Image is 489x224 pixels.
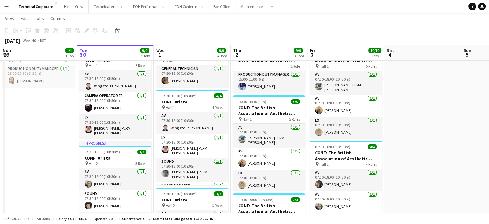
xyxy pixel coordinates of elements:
span: Fri [310,47,315,53]
span: Hall 1 [319,64,329,69]
span: 3/3 [137,150,146,154]
app-card-role: AV1/107:30-18:00 (10h30m)[PERSON_NAME] PERM [PERSON_NAME] [310,71,382,95]
span: 07:30-18:00 (10h30m) [161,191,197,196]
div: Salary £637 788.32 + Expenses £0.00 + Subsistence £1 574.50 = [56,216,213,221]
span: 07:30-18:00 (10h30m) [161,93,197,98]
span: Sat [387,47,394,53]
span: 29 [2,51,11,58]
span: Budgeted [10,217,29,221]
span: 3/3 [291,197,300,202]
span: Hall 1 [89,63,98,68]
span: 9/9 [294,48,303,53]
app-card-role: LX1/107:30-18:00 (10h30m)[PERSON_NAME] PERM [PERSON_NAME] [156,134,228,158]
app-card-role: General Technician1/107:30-18:00 (10h30m)[PERSON_NAME] [156,65,228,87]
span: 3 Roles [212,203,223,208]
a: Jobs [32,14,47,23]
app-card-role: AV1/105:30-18:30 (13h)[PERSON_NAME] PERM [PERSON_NAME] [233,124,305,148]
span: Jobs [34,15,44,21]
span: 5 [463,51,471,58]
h3: CONF: Arista [79,155,151,161]
app-card-role: AV1/107:30-18:00 (10h30m)[PERSON_NAME] [310,169,382,191]
span: 4 [386,51,394,58]
span: 5 Roles [366,64,377,69]
span: Edit [21,15,28,21]
span: 3 Roles [135,161,146,166]
app-card-role: AV1/105:30-18:30 (13h)[PERSON_NAME] [233,148,305,170]
span: Wed [156,47,165,53]
app-card-role: Sound1/107:30-18:00 (10h30m)[PERSON_NAME] PERM [PERSON_NAME] [156,158,228,182]
div: BST [40,38,46,43]
span: Comms [50,15,65,21]
app-card-role: Stage Manager1/1 [156,182,228,204]
span: Hall 2 [319,162,329,167]
span: 30 [78,51,87,58]
div: [DATE] [5,37,20,44]
app-card-role: Sound1/107:30-18:00 (10h30m)[PERSON_NAME] [79,190,151,212]
span: 05:30-18:30 (13h) [238,99,266,104]
h3: CONF: The British Association of Aesthetic Plastic Surgeons [233,105,305,116]
span: Hall 1 [166,105,175,110]
span: 5 Roles [135,63,146,68]
div: 3 Jobs [369,54,381,58]
app-card-role: AV1/107:30-18:00 (10h30m)Wing sze [PERSON_NAME] [79,70,151,92]
span: 9/9 [217,48,226,53]
span: 4/4 [368,144,377,149]
span: 10/10 [368,48,381,53]
button: Technical Artistic [89,0,128,13]
span: Hall 1 [242,117,252,122]
span: Tue [79,47,87,53]
span: Hall 2 [89,161,98,166]
app-job-card: In progress07:30-18:00 (10h30m)5/5CONF: Arista Hall 15 RolesAV1/107:30-18:00 (10h30m)Wing sze [PE... [79,43,151,138]
app-job-card: 07:30-18:00 (10h30m)1/1CONF: Arista BBR1 RoleGeneral Technician1/107:30-18:00 (10h30m)[PERSON_NAME] [156,43,228,87]
span: 3 [309,51,315,58]
h3: CONF: Arista [156,197,228,203]
a: Edit [18,14,31,23]
app-job-card: 07:30-18:00 (10h30m)5/5CONF: The British Association of Aesthetic Plastic Surgeons Hall 15 RolesA... [310,43,382,138]
app-job-card: 07:30-18:00 (10h30m)4/4CONF: Arista Hall 14 RolesAV1/107:30-18:00 (10h30m)Wing sze [PERSON_NAME]L... [156,90,228,185]
button: House Crew [59,0,89,13]
span: 1/1 [65,48,74,53]
button: Maintenance [235,0,268,13]
app-card-role: Production Duty Manager1/105:00-11:00 (6h)[PERSON_NAME] [233,71,305,93]
span: Mon [3,47,11,53]
span: 4/4 [214,93,223,98]
app-card-role: AV1/107:30-18:00 (10h30m)[PERSON_NAME] [310,191,382,213]
span: Week 40 [21,38,37,43]
button: Budgeted [3,215,30,222]
span: 9/9 [140,48,149,53]
app-job-card: 17:00-23:30 (6h30m)1/1CONF: Arista G/I Hall 11 RoleProduction Duty Manager1/117:00-23:30 (6h30m)[... [3,43,75,87]
app-job-card: 05:30-18:30 (13h)5/5CONF: The British Association of Aesthetic Plastic Surgeons Hall 15 RolesAV1/... [233,95,305,191]
span: 07:30-18:00 (10h30m) [85,150,120,154]
span: Sun [464,47,471,53]
span: Total Budgeted £639 362.82 [162,216,213,221]
div: 1 Job [65,54,74,58]
span: All jobs [35,216,51,221]
button: FOH Conferences [169,0,208,13]
span: 5/5 [291,99,300,104]
span: View [5,15,14,21]
span: 4 Roles [212,105,223,110]
app-card-role: LX1/105:30-18:30 (13h)[PERSON_NAME] [233,170,305,191]
div: 3 Jobs [294,54,304,58]
button: Box Office [208,0,235,13]
span: Thu [233,47,241,53]
div: In progress [79,141,151,146]
app-card-role: AV1/107:30-18:00 (10h30m)Wing sze [PERSON_NAME] [156,112,228,134]
span: 5 Roles [289,117,300,122]
span: 3/3 [214,191,223,196]
h3: CONF: The British Association of Aesthetic Plastic Surgeons [310,150,382,161]
button: FOH Performances [128,0,169,13]
div: 3 Jobs [140,54,150,58]
a: View [3,14,17,23]
a: Comms [48,14,68,23]
app-job-card: 05:00-11:00 (6h)1/1CONF: The British Association of Aesthetic Plastic Surgeons1 RoleProduction Du... [233,43,305,93]
span: 1 [155,51,165,58]
div: 4 Jobs [217,54,227,58]
h3: CONF: The British Association of Aesthetic Plastic Surgeons [233,203,305,214]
